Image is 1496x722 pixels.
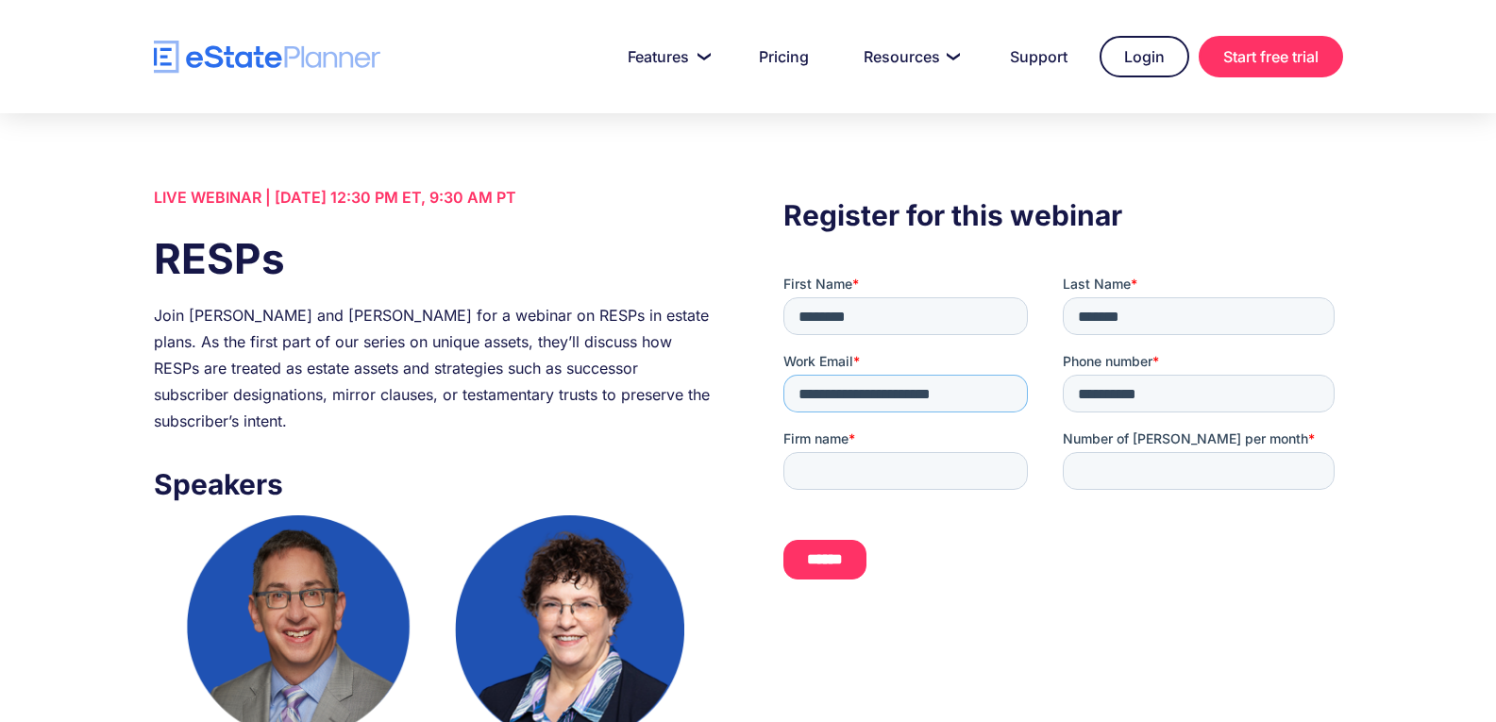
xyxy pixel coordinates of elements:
a: Resources [841,38,978,76]
a: Pricing [736,38,832,76]
a: Login [1100,36,1189,77]
h1: RESPs [154,229,713,288]
div: LIVE WEBINAR | [DATE] 12:30 PM ET, 9:30 AM PT [154,184,713,210]
iframe: Form 0 [783,275,1342,613]
a: Support [987,38,1090,76]
h3: Register for this webinar [783,193,1342,237]
h3: Speakers [154,462,713,506]
a: home [154,41,380,74]
a: Start free trial [1199,36,1343,77]
div: Join [PERSON_NAME] and [PERSON_NAME] for a webinar on RESPs in estate plans. As the first part of... [154,302,713,434]
a: Features [605,38,727,76]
